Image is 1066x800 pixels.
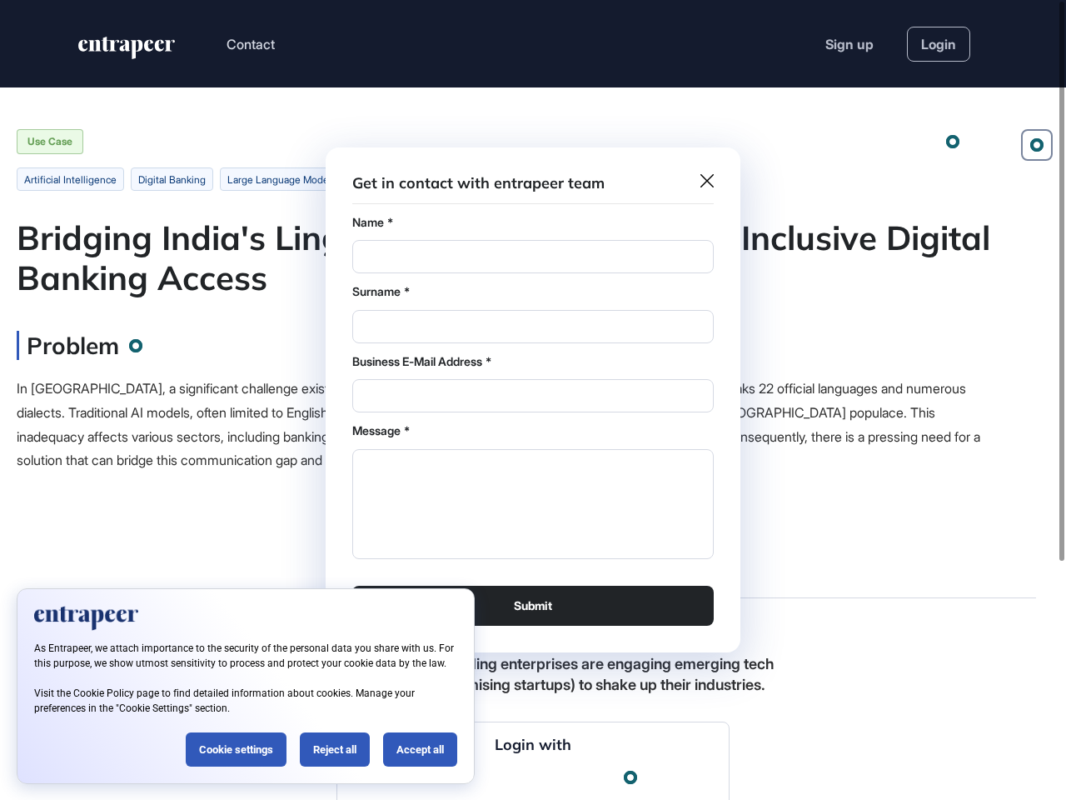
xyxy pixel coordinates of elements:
[352,283,401,300] label: Surname
[352,174,605,193] h3: Get in contact with entrapeer team
[352,353,482,370] label: Business E-Mail Address
[352,586,714,626] button: Submit
[352,422,401,439] label: Message
[352,214,384,231] label: Name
